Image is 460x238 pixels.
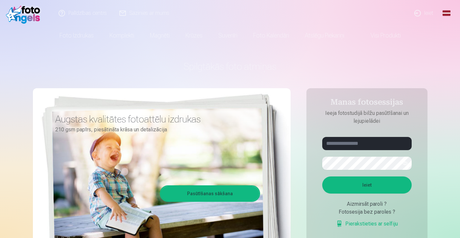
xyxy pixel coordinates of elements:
a: Foto izdrukas [52,26,102,45]
p: 210 gsm papīrs, piesātināta krāsa un detalizācija [55,125,255,134]
a: Magnēti [142,26,178,45]
div: Aizmirsāt paroli ? [322,200,412,208]
a: Visi produkti [352,26,409,45]
a: Atslēgu piekariņi [297,26,352,45]
a: Krūzes [178,26,210,45]
h4: Manas fotosessijas [316,97,418,109]
p: Ieeja fotostudijā bilžu pasūtīšanai un lejupielādei [316,109,418,125]
div: Fotosesija bez paroles ? [322,208,412,216]
a: Pasūtīšanas sākšana [161,186,259,201]
a: Pierakstieties ar selfiju [336,220,398,228]
img: /fa1 [6,3,44,24]
h1: Spilgtākās foto atmiņas [33,61,427,72]
button: Ieiet [322,176,412,194]
h3: Augstas kvalitātes fotoattēlu izdrukas [55,113,255,125]
a: Foto kalendāri [245,26,297,45]
a: Suvenīri [210,26,245,45]
a: Komplekti [102,26,142,45]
